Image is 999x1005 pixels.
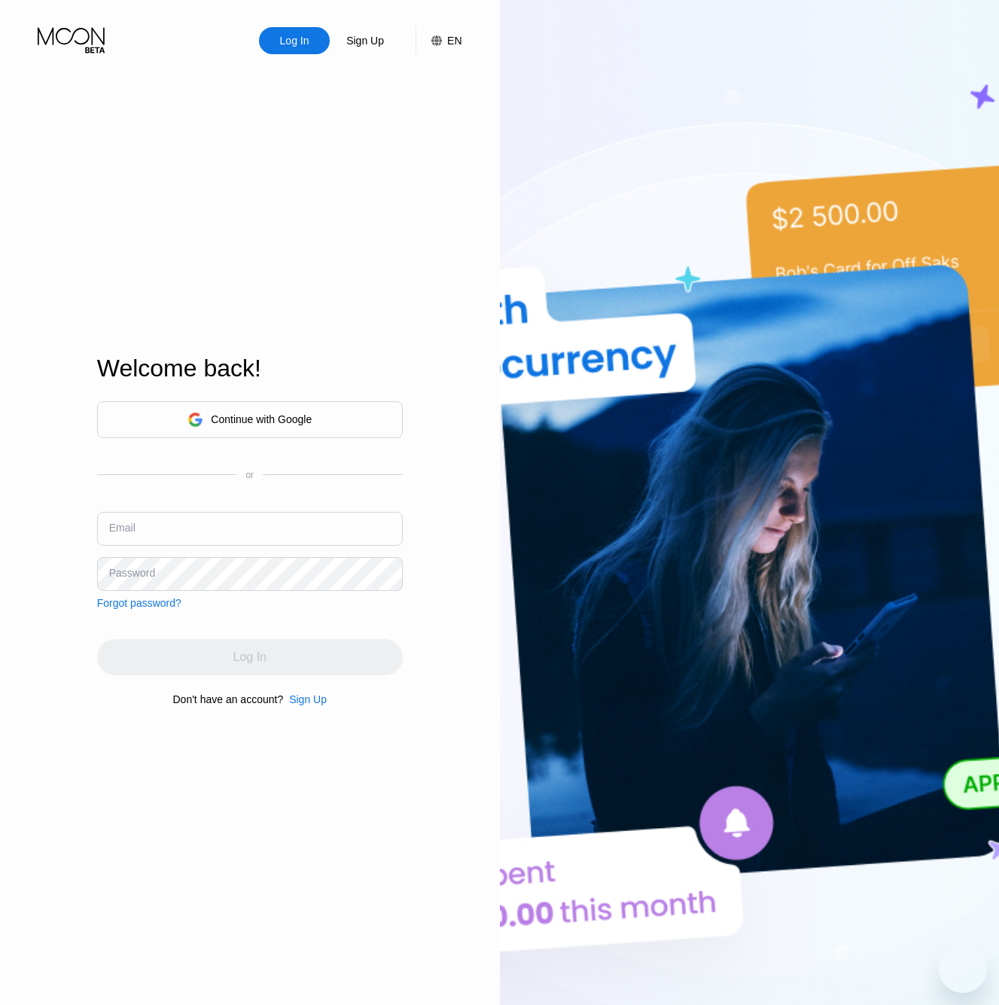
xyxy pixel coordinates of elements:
div: Sign Up [330,27,401,54]
div: Password [109,567,155,579]
div: Welcome back! [97,355,403,382]
div: EN [416,27,461,54]
div: Log In [259,27,330,54]
div: Sign Up [345,33,385,48]
iframe: Bouton de lancement de la fenêtre de messagerie [939,945,987,993]
div: Email [109,522,136,534]
div: or [245,470,254,480]
div: EN [447,35,461,47]
div: Sign Up [283,693,327,705]
div: Don't have an account? [173,693,284,705]
div: Continue with Google [211,413,312,425]
div: Sign Up [289,693,327,705]
div: Forgot password? [97,597,181,609]
div: Log In [279,33,311,48]
div: Continue with Google [97,401,403,438]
